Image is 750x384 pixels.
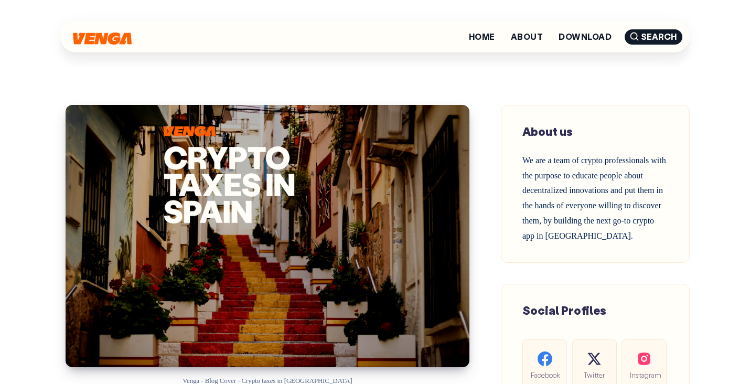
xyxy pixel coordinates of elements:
img: Crypto Taxes in Spain and Worldwide: A Complete Guide [66,105,469,367]
a: Home [469,33,495,41]
a: About [511,33,543,41]
span: Instagram [630,369,658,381]
span: Twitter [581,369,608,381]
span: About us [522,124,573,139]
span: Social Profiles [522,303,606,318]
span: Search [625,29,682,45]
a: Download [559,33,612,41]
span: Facebook [531,369,559,381]
img: Venga Blog [73,33,132,45]
span: We are a team of crypto professionals with the purpose to educate people about decentralized inno... [522,156,666,240]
